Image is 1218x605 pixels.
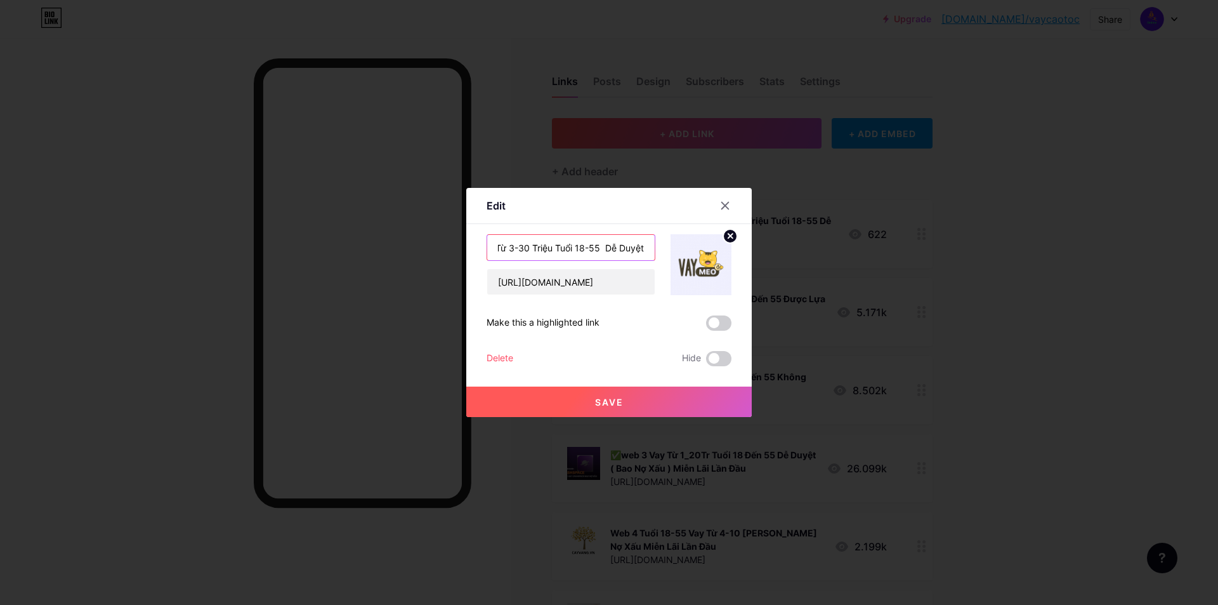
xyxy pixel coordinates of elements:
[466,387,752,417] button: Save
[682,351,701,366] span: Hide
[595,397,624,408] span: Save
[487,235,655,260] input: Title
[671,234,731,295] img: link_thumbnail
[487,198,506,213] div: Edit
[487,316,599,331] div: Make this a highlighted link
[487,351,513,366] div: Delete
[487,269,655,295] input: URL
